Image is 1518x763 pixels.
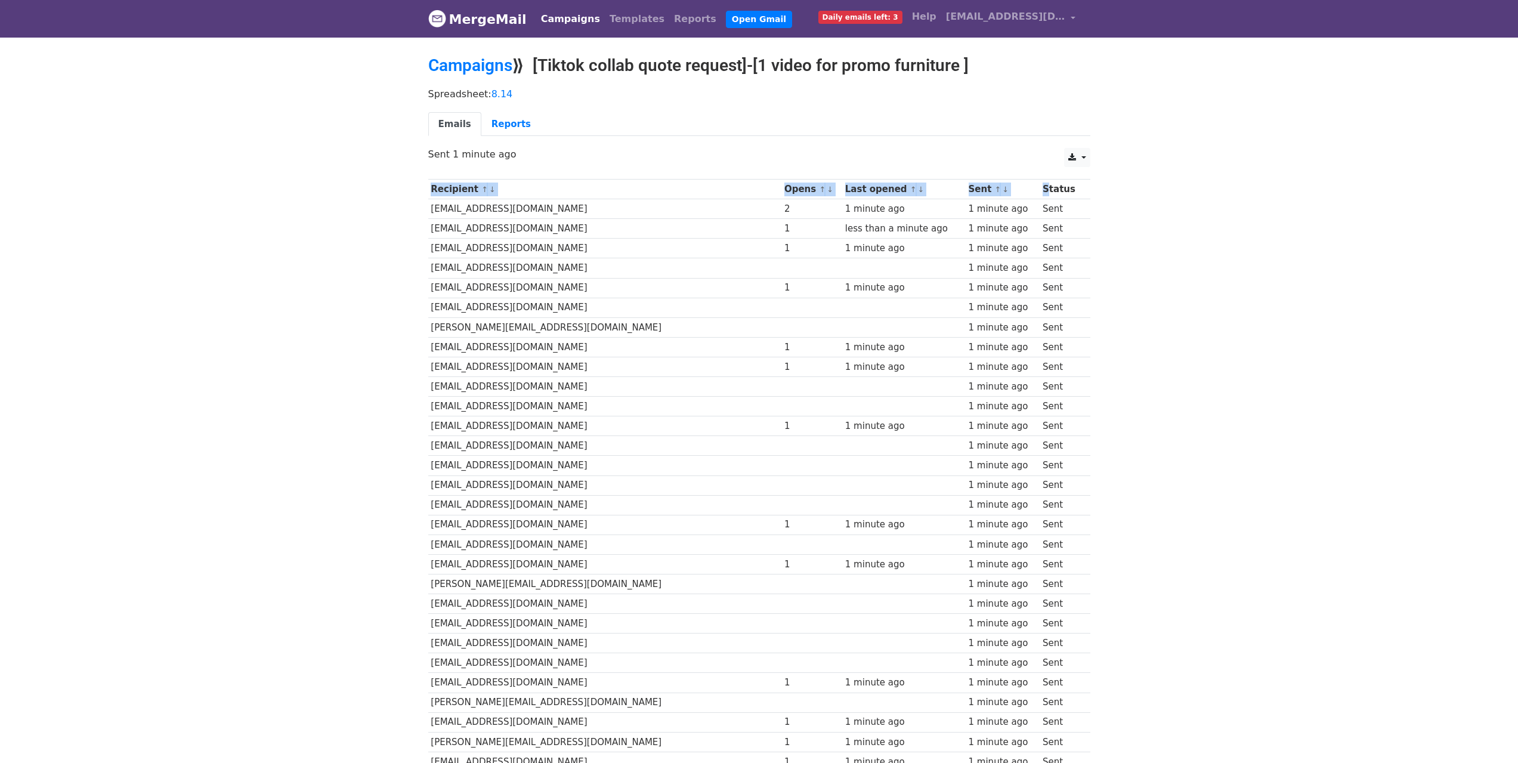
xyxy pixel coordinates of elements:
th: Last opened [842,180,966,199]
a: Campaigns [428,55,512,75]
div: 1 [784,281,839,295]
div: 1 minute ago [969,281,1037,295]
td: [PERSON_NAME][EMAIL_ADDRESS][DOMAIN_NAME] [428,693,782,712]
td: Sent [1040,653,1083,673]
span: [EMAIL_ADDRESS][DOMAIN_NAME] [946,10,1065,24]
td: Sent [1040,594,1083,614]
div: 1 minute ago [969,202,1037,216]
div: 1 minute ago [845,736,963,749]
td: Sent [1040,337,1083,357]
h2: ⟫ [Tiktok collab quote request]-[1 video for promo furniture ] [428,55,1090,76]
a: Daily emails left: 3 [814,5,907,29]
a: Help [907,5,941,29]
a: MergeMail [428,7,527,32]
td: Sent [1040,436,1083,456]
td: Sent [1040,416,1083,436]
div: 1 minute ago [845,202,963,216]
td: [EMAIL_ADDRESS][DOMAIN_NAME] [428,397,782,416]
div: 1 minute ago [845,676,963,690]
td: [EMAIL_ADDRESS][DOMAIN_NAME] [428,357,782,376]
td: Sent [1040,258,1083,278]
div: 1 minute ago [969,261,1037,275]
div: 1 minute ago [969,242,1037,255]
div: 1 minute ago [845,518,963,532]
div: 1 [784,242,839,255]
div: 1 minute ago [969,538,1037,552]
div: 1 minute ago [969,558,1037,572]
a: Reports [481,112,541,137]
td: [EMAIL_ADDRESS][DOMAIN_NAME] [428,673,782,693]
a: ↑ [910,185,917,194]
td: [EMAIL_ADDRESS][DOMAIN_NAME] [428,634,782,653]
td: Sent [1040,475,1083,495]
div: 1 minute ago [969,341,1037,354]
th: Sent [966,180,1040,199]
td: [EMAIL_ADDRESS][DOMAIN_NAME] [428,199,782,219]
div: 1 minute ago [845,341,963,354]
div: 1 minute ago [969,736,1037,749]
td: [EMAIL_ADDRESS][DOMAIN_NAME] [428,258,782,278]
div: 1 minute ago [969,498,1037,512]
td: Sent [1040,495,1083,515]
p: Sent 1 minute ago [428,148,1090,160]
div: 1 minute ago [969,360,1037,374]
div: 1 minute ago [969,518,1037,532]
td: Sent [1040,574,1083,594]
td: [EMAIL_ADDRESS][DOMAIN_NAME] [428,436,782,456]
td: [EMAIL_ADDRESS][DOMAIN_NAME] [428,614,782,634]
div: 1 minute ago [845,242,963,255]
td: Sent [1040,515,1083,535]
div: 1 [784,558,839,572]
td: Sent [1040,535,1083,554]
div: 1 minute ago [969,301,1037,314]
a: ↓ [918,185,925,194]
div: 1 minute ago [969,597,1037,611]
div: 1 minute ago [969,637,1037,650]
a: ↑ [819,185,826,194]
td: [EMAIL_ADDRESS][DOMAIN_NAME] [428,475,782,495]
div: 1 minute ago [845,281,963,295]
td: [EMAIL_ADDRESS][DOMAIN_NAME] [428,278,782,298]
a: Emails [428,112,481,137]
img: MergeMail logo [428,10,446,27]
a: Reports [669,7,721,31]
a: Templates [605,7,669,31]
div: 1 minute ago [969,459,1037,472]
td: Sent [1040,199,1083,219]
td: [EMAIL_ADDRESS][DOMAIN_NAME] [428,653,782,673]
td: [EMAIL_ADDRESS][DOMAIN_NAME] [428,337,782,357]
div: 聊天小组件 [1458,706,1518,763]
div: 1 minute ago [969,439,1037,453]
td: Sent [1040,239,1083,258]
td: [EMAIL_ADDRESS][DOMAIN_NAME] [428,298,782,317]
td: Sent [1040,278,1083,298]
th: Opens [781,180,842,199]
td: Sent [1040,298,1083,317]
td: Sent [1040,614,1083,634]
div: 1 [784,341,839,354]
th: Status [1040,180,1083,199]
div: 1 minute ago [969,676,1037,690]
div: 1 minute ago [969,696,1037,709]
td: Sent [1040,219,1083,239]
a: ↓ [827,185,833,194]
div: 1 minute ago [845,360,963,374]
td: Sent [1040,357,1083,376]
td: [EMAIL_ADDRESS][DOMAIN_NAME] [428,239,782,258]
a: 8.14 [491,88,513,100]
a: ↑ [995,185,1001,194]
div: 1 minute ago [969,400,1037,413]
div: 1 minute ago [969,617,1037,631]
div: 1 minute ago [969,321,1037,335]
td: [EMAIL_ADDRESS][DOMAIN_NAME] [428,515,782,535]
a: [EMAIL_ADDRESS][DOMAIN_NAME] [941,5,1081,33]
td: [EMAIL_ADDRESS][DOMAIN_NAME] [428,594,782,614]
div: 1 [784,222,839,236]
div: 1 [784,715,839,729]
div: 1 [784,676,839,690]
div: 2 [784,202,839,216]
div: 1 [784,419,839,433]
td: [EMAIL_ADDRESS][DOMAIN_NAME] [428,712,782,732]
td: [EMAIL_ADDRESS][DOMAIN_NAME] [428,495,782,515]
div: 1 [784,360,839,374]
